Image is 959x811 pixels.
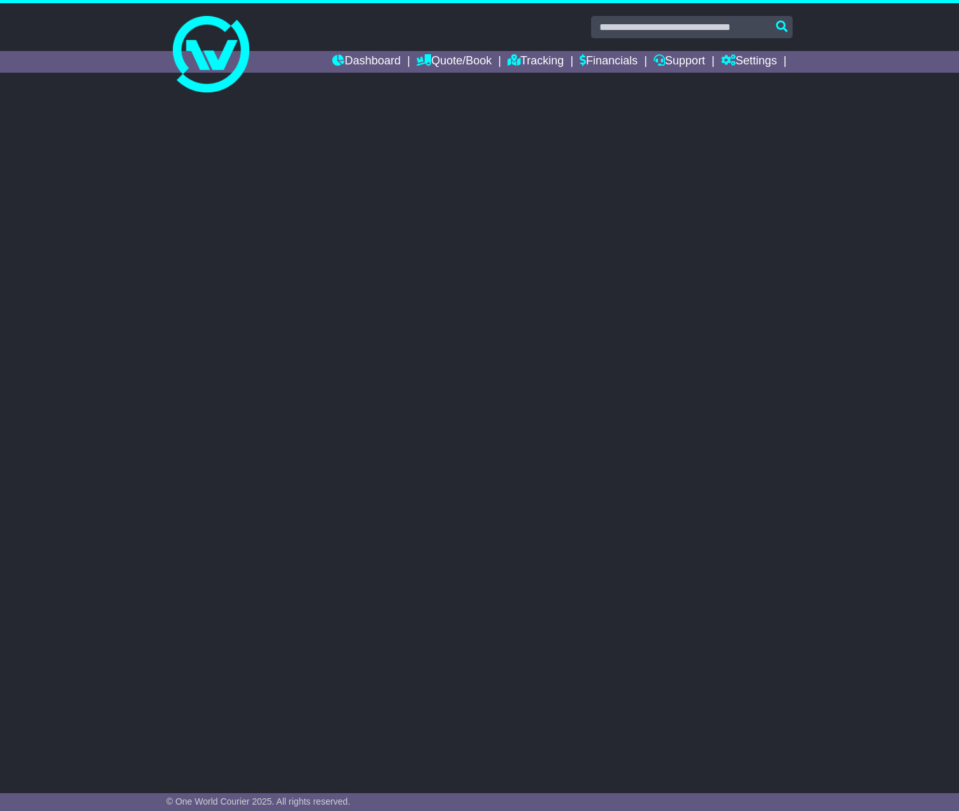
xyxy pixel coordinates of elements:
[508,51,564,73] a: Tracking
[580,51,638,73] a: Financials
[416,51,492,73] a: Quote/Book
[721,51,777,73] a: Settings
[654,51,705,73] a: Support
[332,51,400,73] a: Dashboard
[166,796,351,807] span: © One World Courier 2025. All rights reserved.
